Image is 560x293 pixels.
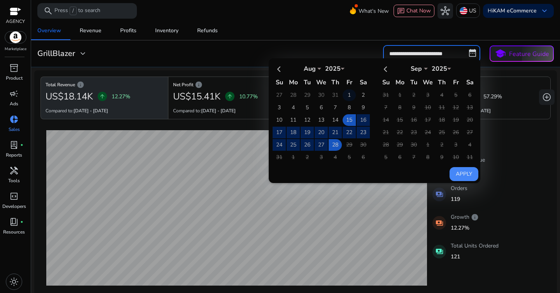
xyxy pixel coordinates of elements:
[394,5,434,17] button: chatChat Now
[509,49,549,59] p: Feature Guide
[239,92,258,101] p: 10.77%
[6,75,23,82] p: Product
[45,91,93,102] h2: US$18.14K
[397,7,405,15] span: chat
[450,167,478,181] button: Apply
[321,65,345,73] div: 2025
[9,89,19,98] span: campaign
[298,65,321,73] div: Aug
[9,217,19,227] span: book_4
[432,216,446,230] mat-icon: payments
[6,18,25,25] p: AGENCY
[5,31,26,43] img: amazon.svg
[120,28,136,33] div: Profits
[195,81,203,89] span: info
[428,65,451,73] div: 2025
[173,84,291,85] h6: Net Profit
[70,7,77,15] span: /
[9,115,19,124] span: donut_small
[404,65,428,73] div: Sep
[428,84,546,85] h6: Ad Spend
[451,213,479,221] p: Growth
[37,28,61,33] div: Overview
[9,192,19,201] span: code_blocks
[2,203,26,210] p: Developers
[78,49,87,58] span: expand_more
[112,92,130,101] p: 12.27%
[451,195,467,203] p: 119
[3,228,25,235] p: Resources
[406,7,431,14] span: Chat Now
[45,107,108,114] p: Compared to:
[493,7,537,14] b: KAM eCommerce
[9,166,19,175] span: handyman
[451,224,479,232] p: 12.27%
[540,6,549,16] span: keyboard_arrow_down
[483,92,502,101] p: 57.29%
[451,253,499,261] p: 121
[5,46,26,52] p: Marketplace
[469,4,476,17] p: US
[37,49,75,58] h3: GrillBlazer
[20,143,23,146] span: fiber_manual_record
[359,4,389,18] span: What's New
[9,277,19,286] span: light_mode
[80,28,101,33] div: Revenue
[451,184,467,192] p: Orders
[9,63,19,73] span: inventory_2
[8,177,20,184] p: Tools
[44,6,53,16] span: search
[73,108,108,114] b: [DATE] - [DATE]
[173,91,220,102] h2: US$15.41K
[45,84,163,85] h6: Total Revenue
[9,140,19,150] span: lab_profile
[77,81,84,89] span: info
[432,245,446,258] mat-icon: payments
[451,242,499,250] p: Total Units Ordered
[471,213,479,221] span: info
[197,28,218,33] div: Refunds
[490,45,554,62] button: schoolFeature Guide
[539,89,555,105] button: add_circle
[10,100,18,107] p: Ads
[54,7,100,15] p: Press to search
[20,220,23,223] span: fiber_manual_record
[155,28,178,33] div: Inventory
[432,188,446,201] mat-icon: payments
[227,93,233,99] span: arrow_upward
[542,92,551,102] span: add_circle
[441,6,450,16] span: hub
[201,108,236,114] b: [DATE] - [DATE]
[488,8,537,14] p: Hi
[99,93,105,99] span: arrow_upward
[6,152,22,159] p: Reports
[173,107,236,114] p: Compared to:
[495,48,506,59] span: school
[9,126,20,133] p: Sales
[437,3,453,19] button: hub
[460,7,467,15] img: us.svg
